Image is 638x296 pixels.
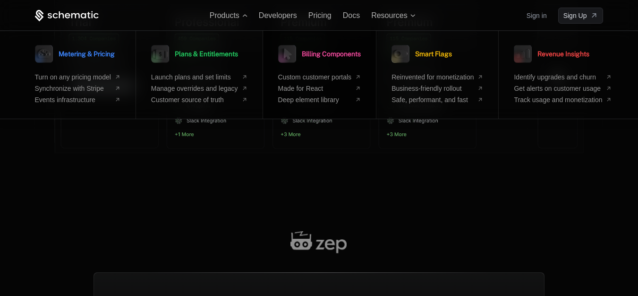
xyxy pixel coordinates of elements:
[59,51,115,57] span: Metering & Pricing
[278,85,361,92] a: Made for React
[151,85,238,92] span: Manage overrides and legacy
[35,96,111,104] span: Events infrastructure
[391,42,452,66] a: Smart Flags
[371,11,407,20] span: Resources
[391,96,483,104] a: Safe, performant, and fast
[259,11,297,19] a: Developers
[514,73,612,81] a: Identify upgrades and churn
[415,51,452,57] span: Smart Flags
[391,73,474,81] span: Reinvented for monetization
[210,11,239,20] span: Products
[278,96,352,104] span: Deep element library
[151,73,247,81] a: Launch plans and set limits
[527,8,547,23] a: Sign in
[537,51,589,57] span: Revenue Insights
[391,85,474,92] span: Business-friendly rollout
[151,85,247,92] a: Manage overrides and legacy
[35,85,120,92] a: Synchronize with Stripe
[151,73,238,81] span: Launch plans and set limits
[151,42,238,66] a: Plans & Entitlements
[514,96,602,104] span: Track usage and monetization
[563,11,587,20] span: Sign Up
[35,73,111,81] span: Turn on any pricing model
[514,85,602,92] span: Get alerts on customer usage
[151,96,247,104] a: Customer source of truth
[35,73,120,81] a: Turn on any pricing model
[278,73,361,81] a: Custom customer portals
[35,85,111,92] span: Synchronize with Stripe
[278,73,352,81] span: Custom customer portals
[35,96,120,104] a: Events infrastructure
[278,42,361,66] a: Billing Components
[391,85,483,92] a: Business-friendly rollout
[151,96,238,104] span: Customer source of truth
[308,11,332,19] a: Pricing
[343,11,360,19] a: Docs
[302,51,361,57] span: Billing Components
[35,42,115,66] a: Metering & Pricing
[514,85,612,92] a: Get alerts on customer usage
[514,42,589,66] a: Revenue Insights
[391,73,483,81] a: Reinvented for monetization
[558,8,604,24] a: [object Object]
[278,85,352,92] span: Made for React
[278,96,361,104] a: Deep element library
[175,51,238,57] span: Plans & Entitlements
[514,96,612,104] a: Track usage and monetization
[514,73,602,81] span: Identify upgrades and churn
[391,96,474,104] span: Safe, performant, and fast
